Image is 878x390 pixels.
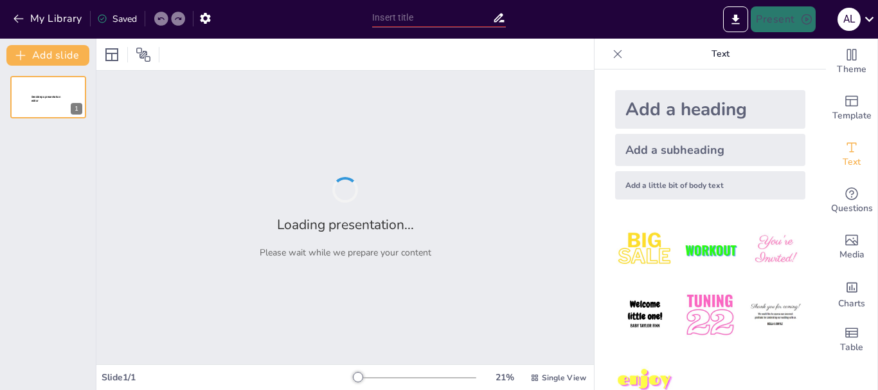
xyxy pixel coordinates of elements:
[615,220,675,280] img: 1.jpeg
[826,270,877,317] div: Add charts and graphs
[838,6,861,32] button: A L
[615,90,805,129] div: Add a heading
[838,8,861,31] div: A L
[97,13,137,25] div: Saved
[680,285,740,345] img: 5.jpeg
[746,285,805,345] img: 6.jpeg
[680,220,740,280] img: 2.jpeg
[840,340,863,355] span: Table
[31,95,60,102] span: Sendsteps presentation editor
[489,371,520,384] div: 21 %
[102,44,122,65] div: Layout
[10,8,87,29] button: My Library
[542,373,586,383] span: Single View
[839,248,865,262] span: Media
[6,45,89,66] button: Add slide
[832,109,872,123] span: Template
[826,178,877,224] div: Get real-time input from your audience
[826,131,877,178] div: Add text boxes
[615,285,675,345] img: 4.jpeg
[826,317,877,363] div: Add a table
[102,371,353,384] div: Slide 1 / 1
[826,224,877,270] div: Add images, graphics, shapes or video
[843,155,861,169] span: Text
[746,220,805,280] img: 3.jpeg
[136,47,151,62] span: Position
[723,6,748,32] button: Export to PowerPoint
[372,8,492,27] input: Insert title
[260,246,431,259] p: Please wait while we prepare your content
[751,6,815,32] button: Present
[826,85,877,131] div: Add ready made slides
[615,134,805,166] div: Add a subheading
[71,103,82,115] div: 1
[831,201,873,216] span: Questions
[10,76,86,118] div: 1
[837,62,866,77] span: Theme
[838,297,865,311] span: Charts
[826,39,877,85] div: Change the overall theme
[615,171,805,200] div: Add a little bit of body text
[628,39,813,70] p: Text
[277,216,414,234] h2: Loading presentation...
